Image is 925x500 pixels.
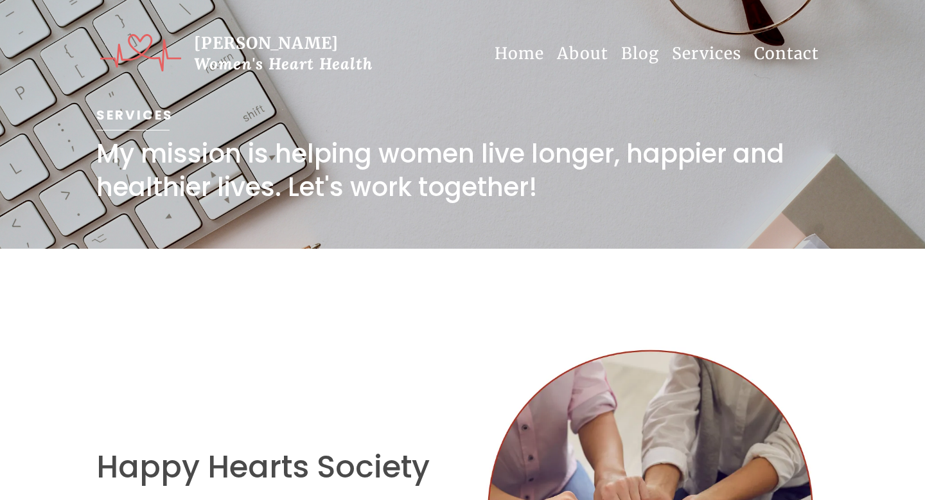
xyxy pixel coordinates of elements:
[748,34,825,73] a: Contact
[194,53,373,74] span: Women's Heart Health
[96,106,173,124] span: SERVICES
[194,33,339,53] strong: [PERSON_NAME]
[551,34,615,73] a: About
[96,445,430,488] span: Happy Hearts Society
[665,34,748,73] a: Services
[488,34,551,73] a: Home
[100,29,182,78] img: Brand Logo
[615,34,665,73] a: Blog
[96,136,784,205] span: My mission is helping women live longer, happier and healthier lives. Let's work together!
